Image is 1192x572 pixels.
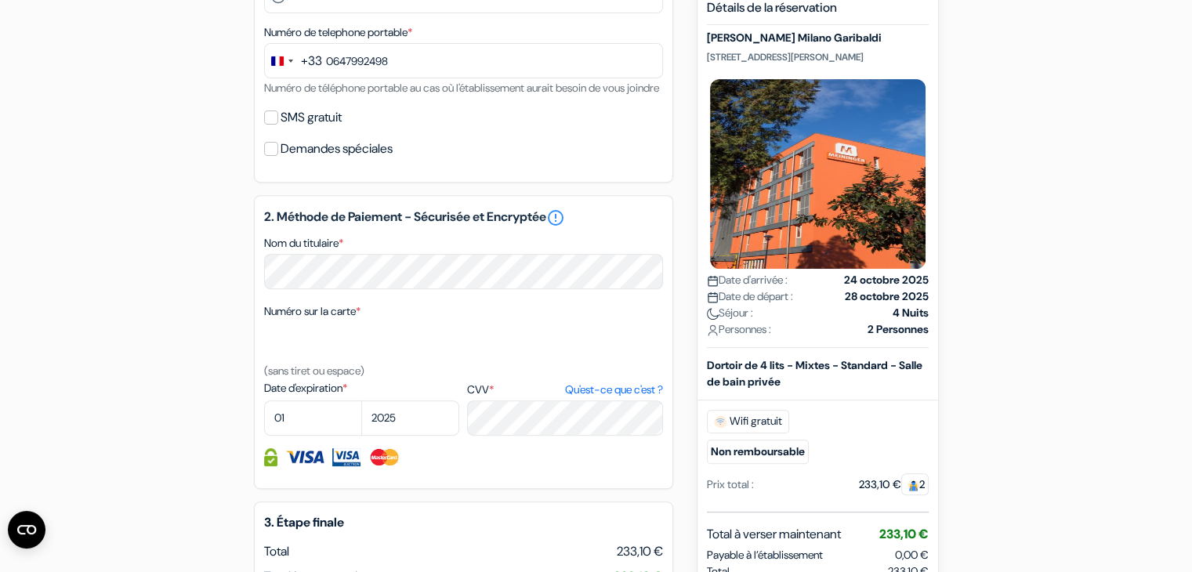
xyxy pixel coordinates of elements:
label: Demandes spéciales [281,138,393,160]
span: Date de départ : [707,288,793,305]
span: Séjour : [707,305,753,321]
div: Prix total : [707,476,754,493]
div: +33 [301,52,322,71]
img: Master Card [368,448,400,466]
span: 233,10 € [879,526,929,542]
small: Non remboursable [707,440,809,464]
span: 2 [901,473,929,495]
button: Change country, selected France (+33) [265,44,322,78]
img: calendar.svg [707,291,719,303]
span: Total [264,543,289,559]
label: SMS gratuit [281,107,342,129]
img: Visa [285,448,324,466]
img: user_icon.svg [707,324,719,336]
span: Wifi gratuit [707,410,789,433]
img: free_wifi.svg [714,415,726,428]
label: CVV [467,382,662,398]
strong: 4 Nuits [893,305,929,321]
strong: 2 Personnes [868,321,929,338]
div: 233,10 € [859,476,929,493]
strong: 28 octobre 2025 [845,288,929,305]
span: 0,00 € [895,548,929,562]
label: Numéro sur la carte [264,303,360,320]
span: 233,10 € [617,542,663,561]
h5: [PERSON_NAME] Milano Garibaldi [707,32,929,45]
img: guest.svg [908,480,919,491]
small: Numéro de téléphone portable au cas où l'établissement aurait besoin de vous joindre [264,81,659,95]
img: moon.svg [707,308,719,320]
strong: 24 octobre 2025 [844,272,929,288]
input: 6 12 34 56 78 [264,43,663,78]
img: Visa Electron [332,448,360,466]
span: Date d'arrivée : [707,272,788,288]
span: Total à verser maintenant [707,525,841,544]
label: Nom du titulaire [264,235,343,252]
a: error_outline [546,208,565,227]
small: (sans tiret ou espace) [264,364,364,378]
span: Payable à l’établissement [707,547,823,563]
img: calendar.svg [707,275,719,287]
label: Numéro de telephone portable [264,24,412,41]
h5: 2. Méthode de Paiement - Sécurisée et Encryptée [264,208,663,227]
h5: 3. Étape finale [264,515,663,530]
a: Qu'est-ce que c'est ? [564,382,662,398]
img: Information de carte de crédit entièrement encryptée et sécurisée [264,448,277,466]
button: Ouvrir le widget CMP [8,511,45,548]
p: [STREET_ADDRESS][PERSON_NAME] [707,51,929,63]
label: Date d'expiration [264,380,459,396]
b: Dortoir de 4 lits - Mixtes - Standard - Salle de bain privée [707,358,922,389]
span: Personnes : [707,321,771,338]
